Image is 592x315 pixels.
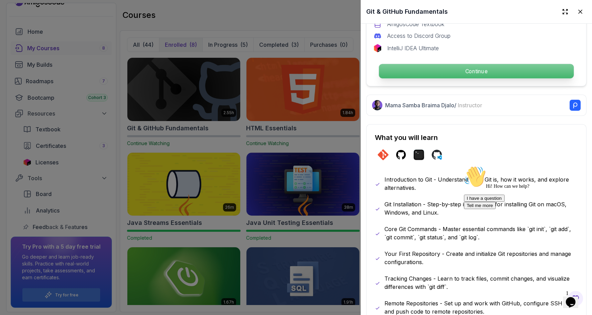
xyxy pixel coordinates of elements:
p: Access to Discord Group [387,32,451,40]
button: Tell me more [3,39,34,46]
p: Introduction to Git - Understand what Git is, how it works, and explore alternatives. [384,175,578,192]
h2: What you will learn [375,133,578,142]
p: Mama Samba Braima Djalo / [385,101,482,109]
p: IntelliJ IDEA Ultimate [387,44,439,52]
span: Hi! How can we help? [3,21,68,26]
div: 👋Hi! How can we help?I have a questionTell me more [3,3,127,46]
button: Continue [379,64,574,79]
span: Instructor [458,102,482,109]
img: codespaces logo [431,149,442,160]
p: Core Git Commands - Master essential commands like `git init`, `git add`, `git commit`, `git stat... [384,225,578,241]
iframe: chat widget [461,163,585,284]
img: jetbrains logo [373,44,382,52]
img: terminal logo [413,149,424,160]
img: :wave: [3,3,25,25]
p: Tracking Changes - Learn to track files, commit changes, and visualize differences with `git diff`. [384,274,578,291]
img: git logo [378,149,389,160]
iframe: chat widget [563,287,585,308]
img: Nelson Djalo [372,100,382,110]
p: AmigosCode Textbook [387,20,444,28]
h2: Git & GitHub Fundamentals [366,7,448,17]
button: I have a question [3,32,43,39]
img: github logo [395,149,406,160]
button: Expand drawer [559,6,571,18]
p: Your First Repository - Create and initialize Git repositories and manage configurations. [384,250,578,266]
p: Git Installation - Step-by-step instructions for installing Git on macOS, Windows, and Linux. [384,200,578,217]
